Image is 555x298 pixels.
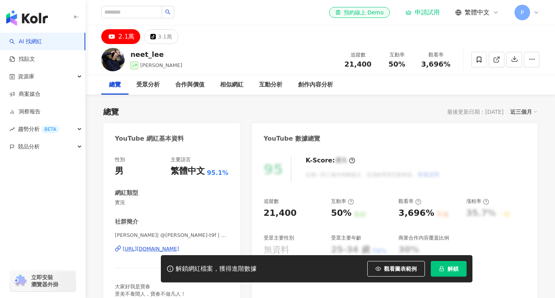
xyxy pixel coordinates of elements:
div: 網紅類型 [115,189,138,197]
div: K-Score : [306,156,355,165]
button: 3.1萬 [144,29,178,44]
span: 95.1% [207,169,229,177]
span: 21,400 [344,60,371,68]
div: 互動率 [331,198,354,205]
img: logo [6,10,48,26]
span: 3,696% [421,60,451,68]
span: 競品分析 [18,138,40,155]
div: 互動率 [382,51,412,59]
a: 預約線上 Demo [329,7,390,18]
a: [URL][DOMAIN_NAME] [115,245,229,252]
a: 洞察報告 [9,108,41,116]
div: 2.1萬 [118,31,134,42]
div: 50% [331,207,352,219]
div: YouTube 數據總覽 [264,134,320,143]
span: 繁體中文 [465,8,490,17]
div: 追蹤數 [343,51,373,59]
div: 總覽 [103,106,119,117]
div: 創作內容分析 [298,80,333,90]
span: 立即安裝 瀏覽器外掛 [31,274,58,288]
div: 最後更新日期：[DATE] [447,109,504,115]
div: 男 [115,165,123,177]
div: 商業合作內容覆蓋比例 [398,235,449,242]
div: 受眾分析 [136,80,160,90]
button: 觀看圖表範例 [367,261,425,277]
div: 預約線上 Demo [335,9,384,16]
span: 趨勢分析 [18,120,59,138]
span: 觀看圖表範例 [384,266,417,272]
div: [URL][DOMAIN_NAME] [123,245,179,252]
div: 3.1萬 [158,31,172,42]
div: 互動分析 [259,80,282,90]
div: BETA [41,125,59,133]
span: search [165,9,171,15]
button: 2.1萬 [101,29,140,44]
div: 3,696% [398,207,434,219]
div: 社群簡介 [115,218,138,226]
div: 漲粉率 [466,198,489,205]
div: 繁體中文 [171,165,205,177]
div: 受眾主要性別 [264,235,294,242]
div: 性別 [115,156,125,163]
a: 商案媒合 [9,90,41,98]
div: 相似網紅 [220,80,243,90]
span: rise [9,127,15,132]
span: 實況 [115,199,229,206]
div: 近三個月 [510,107,537,117]
span: 50% [388,60,405,68]
div: 無資料 [264,244,289,256]
span: P [521,8,524,17]
div: 21,400 [264,207,297,219]
div: 合作與價值 [175,80,204,90]
span: 解鎖 [448,266,458,272]
img: chrome extension [12,275,28,287]
div: 受眾主要年齡 [331,235,361,242]
a: 找貼文 [9,55,35,63]
div: 解鎖網紅檔案，獲得進階數據 [176,265,257,273]
a: 申請試用 [405,9,440,16]
img: KOL Avatar [101,48,125,71]
div: 觀看率 [421,51,451,59]
span: 資源庫 [18,68,34,85]
div: 觀看率 [398,198,421,205]
a: searchAI 找網紅 [9,38,42,46]
div: 追蹤數 [264,198,279,205]
div: 主要語言 [171,156,191,163]
div: 總覽 [109,80,121,90]
span: [PERSON_NAME]| @[PERSON_NAME]-t9f | @[PERSON_NAME]-t9f [115,232,229,239]
span: lock [439,266,444,272]
button: 解鎖 [431,261,467,277]
div: YouTube 網紅基本資料 [115,134,184,143]
span: [PERSON_NAME] [140,62,182,68]
div: neet_lee [130,49,182,59]
a: chrome extension立即安裝 瀏覽器外掛 [10,270,76,291]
